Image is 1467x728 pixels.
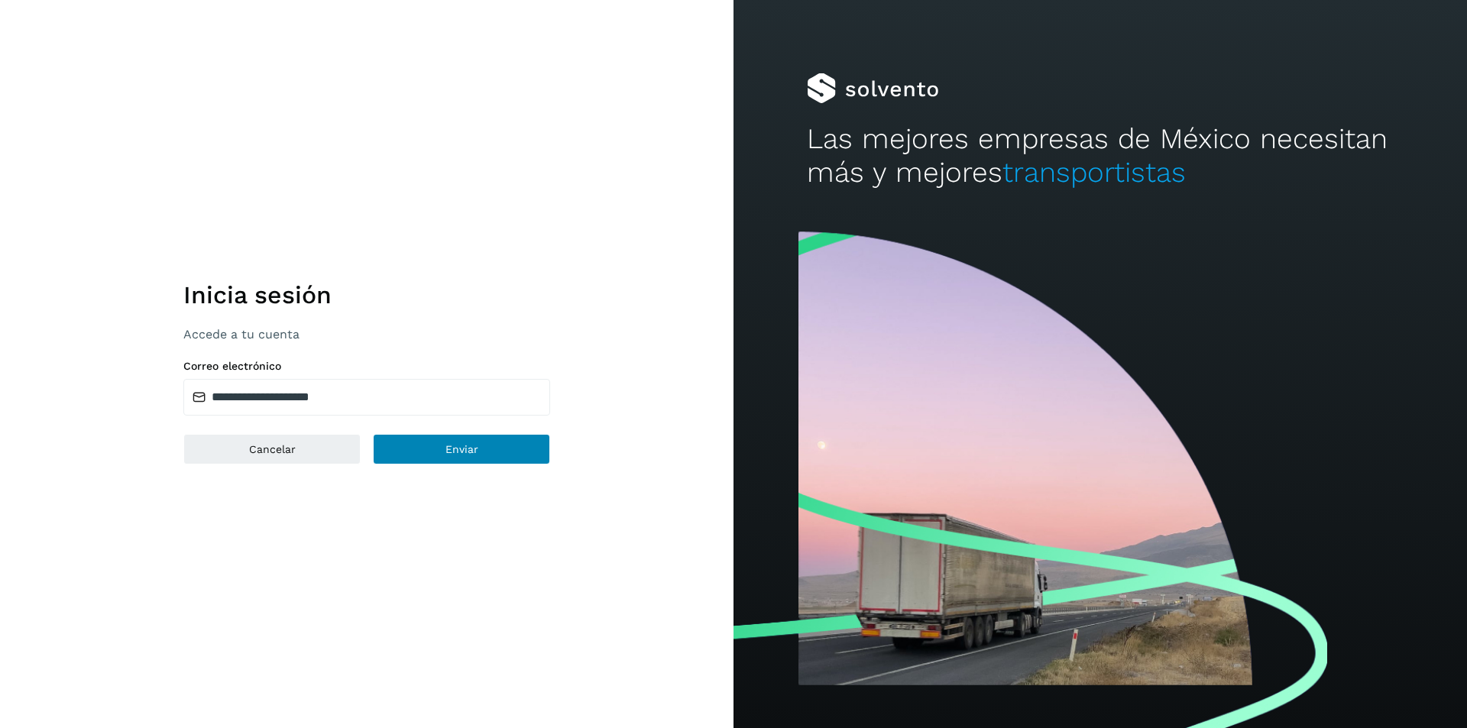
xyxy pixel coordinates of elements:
button: Enviar [373,434,550,464]
span: Enviar [445,444,478,455]
label: Correo electrónico [183,360,550,373]
button: Cancelar [183,434,361,464]
h2: Las mejores empresas de México necesitan más y mejores [807,122,1394,190]
p: Accede a tu cuenta [183,327,550,341]
h1: Inicia sesión [183,280,550,309]
span: transportistas [1002,156,1186,189]
span: Cancelar [249,444,296,455]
